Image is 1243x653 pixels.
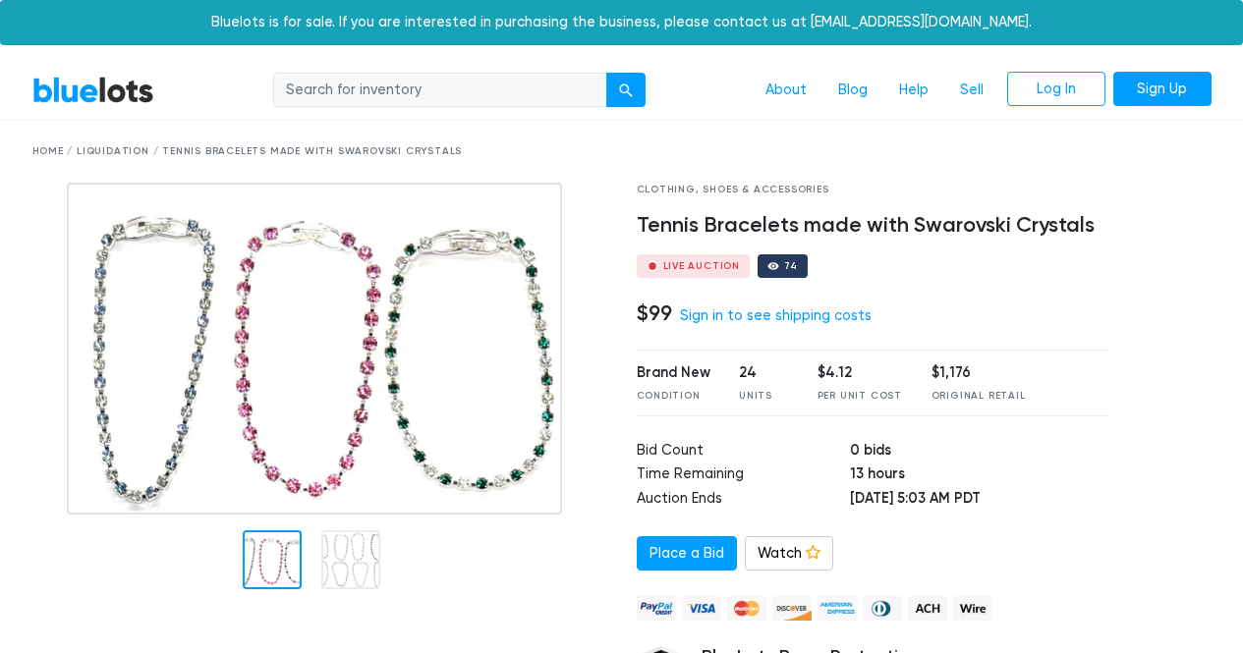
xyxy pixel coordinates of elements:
div: 24 [739,362,788,384]
a: Log In [1007,72,1105,107]
img: visa-79caf175f036a155110d1892330093d4c38f53c55c9ec9e2c3a54a56571784bb.png [682,596,721,621]
td: Bid Count [637,440,850,464]
div: $4.12 [818,362,902,384]
a: Blog [822,72,883,109]
div: $1,176 [932,362,1026,384]
a: Sell [944,72,999,109]
a: BlueLots [32,76,154,104]
img: american_express-ae2a9f97a040b4b41f6397f7637041a5861d5f99d0716c09922aba4e24c8547d.png [818,596,857,621]
div: 74 [784,261,798,271]
a: About [750,72,822,109]
h4: $99 [637,300,672,326]
div: Home / Liquidation / Tennis Bracelets made with Swarovski Crystals [32,144,1212,159]
a: Watch [745,536,833,571]
div: Per Unit Cost [818,389,902,404]
div: Original Retail [932,389,1026,404]
h4: Tennis Bracelets made with Swarovski Crystals [637,213,1111,239]
img: ach-b7992fed28a4f97f893c574229be66187b9afb3f1a8d16a4691d3d3140a8ab00.png [908,596,947,621]
div: Live Auction [663,261,741,271]
a: Sign Up [1113,72,1212,107]
img: wire-908396882fe19aaaffefbd8e17b12f2f29708bd78693273c0e28e3a24408487f.png [953,596,992,621]
td: 13 hours [850,463,1110,488]
input: Search for inventory [273,73,607,108]
div: Condition [637,389,710,404]
td: Time Remaining [637,463,850,488]
div: Clothing, Shoes & Accessories [637,183,1111,197]
img: discover-82be18ecfda2d062aad2762c1ca80e2d36a4073d45c9e0ffae68cd515fbd3d32.png [772,596,812,621]
img: mastercard-42073d1d8d11d6635de4c079ffdb20a4f30a903dc55d1612383a1b395dd17f39.png [727,596,766,621]
td: Auction Ends [637,488,850,513]
a: Place a Bid [637,536,737,571]
a: Sign in to see shipping costs [680,307,872,324]
a: Help [883,72,944,109]
td: [DATE] 5:03 AM PDT [850,488,1110,513]
img: paypal_credit-80455e56f6e1299e8d57f40c0dcee7b8cd4ae79b9eccbfc37e2480457ba36de9.png [637,596,676,621]
td: 0 bids [850,440,1110,464]
div: Brand New [637,362,710,384]
img: diners_club-c48f30131b33b1bb0e5d0e2dbd43a8bea4cb12cb2961413e2f4250e06c020426.png [863,596,902,621]
div: Units [739,389,788,404]
img: 2907bd3e-17e7-4103-885f-978beacb54fa-1758371465.png [67,183,562,515]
